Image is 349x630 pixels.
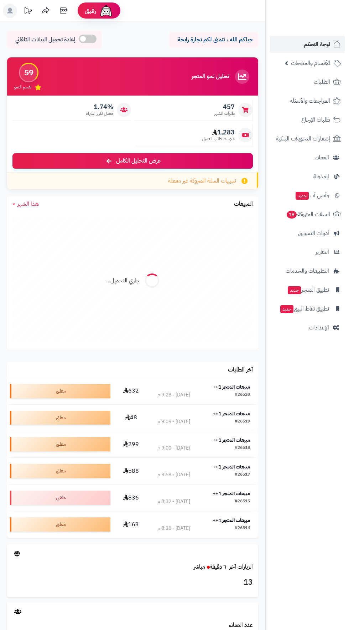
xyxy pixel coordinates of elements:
span: رفيق [85,6,96,15]
span: هذا الشهر [17,200,39,208]
td: 588 [113,458,149,484]
span: التقارير [316,247,329,257]
small: مباشر [194,563,205,571]
td: 632 [113,378,149,404]
span: إشعارات التحويلات البنكية [276,134,330,144]
a: طلبات الإرجاع [270,111,345,128]
span: الطلبات [314,77,330,87]
a: العملاء [270,149,345,166]
span: جديد [288,286,301,294]
div: معلق [10,437,110,451]
a: السلات المتروكة18 [270,206,345,223]
td: 299 [113,431,149,457]
strong: مبيعات المتجر 1++ [213,410,250,418]
strong: مبيعات المتجر 1++ [213,436,250,444]
a: إشعارات التحويلات البنكية [270,130,345,147]
div: [DATE] - 8:32 م [157,498,190,505]
span: 1.74% [86,103,113,111]
div: معلق [10,517,110,532]
strong: مبيعات المتجر 1++ [213,490,250,497]
h3: آخر الطلبات [228,367,253,373]
span: العملاء [315,153,329,163]
span: متوسط طلب العميل [202,136,235,142]
div: معلق [10,464,110,478]
span: المدونة [313,171,329,181]
img: ai-face.png [99,4,113,18]
a: هذا الشهر [12,200,39,208]
span: الإعدادات [309,323,329,333]
span: تطبيق المتجر [287,285,329,295]
div: [DATE] - 9:28 م [157,391,190,399]
div: جاري التحميل... [106,277,140,285]
span: المراجعات والأسئلة [290,96,330,106]
div: #26520 [235,391,250,399]
span: طلبات الإرجاع [301,115,330,125]
span: معدل تكرار الشراء [86,111,113,117]
span: طلبات الشهر [214,111,235,117]
a: التقارير [270,244,345,261]
span: 457 [214,103,235,111]
span: جديد [280,305,293,313]
span: السلات المتروكة [286,209,330,219]
div: [DATE] - 8:58 م [157,471,190,478]
td: 48 [113,405,149,431]
span: أدوات التسويق [298,228,329,238]
div: #26515 [235,498,250,505]
a: عرض التحليل الكامل [12,153,253,169]
div: #26519 [235,418,250,425]
a: المدونة [270,168,345,185]
span: تطبيق نقاط البيع [280,304,329,314]
a: التطبيقات والخدمات [270,262,345,280]
span: تقييم النمو [14,84,31,90]
td: 163 [113,511,149,538]
span: 1,283 [202,128,235,136]
span: عرض التحليل الكامل [116,157,161,165]
span: تنبيهات السلة المتروكة غير مفعلة [168,177,236,185]
strong: مبيعات المتجر 1++ [213,463,250,471]
span: إعادة تحميل البيانات التلقائي [15,36,75,44]
span: لوحة التحكم [304,39,330,49]
td: 836 [113,485,149,511]
a: الطلبات [270,73,345,91]
div: [DATE] - 8:28 م [157,525,190,532]
div: #26518 [235,445,250,452]
a: أدوات التسويق [270,225,345,242]
div: [DATE] - 9:00 م [157,445,190,452]
a: المراجعات والأسئلة [270,92,345,109]
span: الأقسام والمنتجات [291,58,330,68]
div: [DATE] - 9:09 م [157,418,190,425]
h3: تحليل نمو المتجر [192,73,229,80]
a: تطبيق نقاط البيعجديد [270,300,345,317]
p: حياكم الله ، نتمنى لكم تجارة رابحة [174,36,253,44]
span: جديد [296,192,309,200]
div: معلق [10,384,110,398]
div: #26514 [235,525,250,532]
a: لوحة التحكم [270,36,345,53]
span: التطبيقات والخدمات [286,266,329,276]
span: وآتس آب [295,190,329,200]
span: 18 [287,211,297,219]
a: الإعدادات [270,319,345,336]
div: ملغي [10,491,110,505]
a: تحديثات المنصة [19,4,37,20]
strong: مبيعات المتجر 1++ [213,383,250,391]
div: #26517 [235,471,250,478]
a: عدد العملاء [229,621,253,629]
h3: المبيعات [234,201,253,208]
h3: 13 [12,577,253,589]
a: وآتس آبجديد [270,187,345,204]
strong: مبيعات المتجر 1++ [213,517,250,524]
a: تطبيق المتجرجديد [270,281,345,298]
a: الزيارات آخر ٦٠ دقيقةمباشر [194,563,253,571]
div: معلق [10,411,110,425]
